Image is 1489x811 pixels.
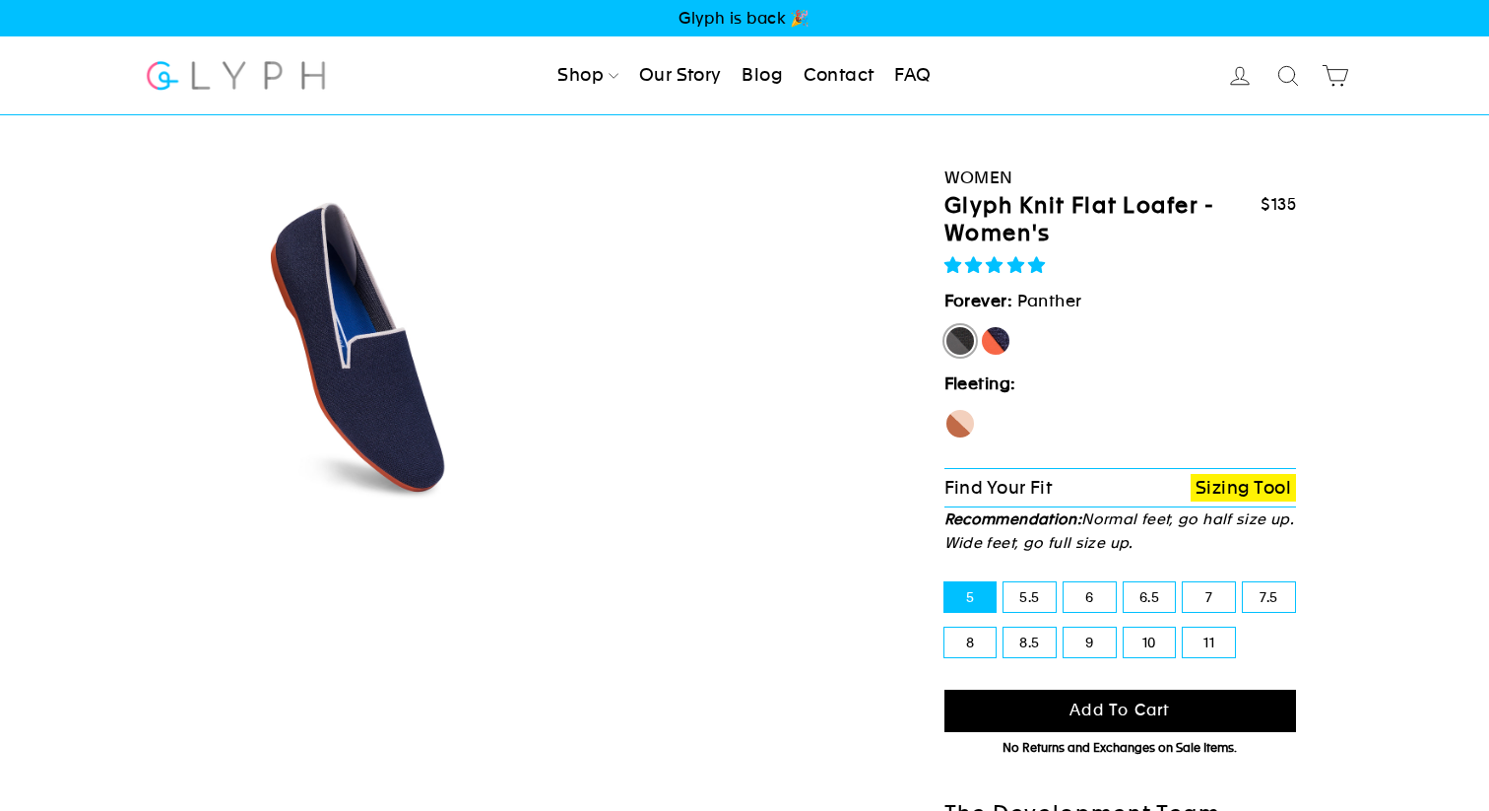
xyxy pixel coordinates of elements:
[1124,628,1176,657] label: 10
[944,690,1297,732] button: Add to cart
[1064,628,1116,657] label: 9
[944,165,1297,191] div: Women
[1003,582,1056,612] label: 5.5
[944,373,1016,393] strong: Fleeting:
[1017,291,1082,310] span: Panther
[1003,741,1237,755] span: No Returns and Exchanges on Sale Items.
[944,582,997,612] label: 5
[1003,628,1056,657] label: 8.5
[1124,582,1176,612] label: 6.5
[1243,582,1295,612] label: 7.5
[1183,582,1235,612] label: 7
[944,255,1051,275] span: 4.90 stars
[144,49,328,101] img: Glyph
[631,54,730,98] a: Our Story
[944,325,976,357] label: Panther
[550,54,939,98] ul: Primary
[550,54,626,98] a: Shop
[944,291,1013,310] strong: Forever:
[944,477,1053,498] span: Find Your Fit
[944,507,1297,555] p: Normal feet, go half size up. Wide feet, go full size up.
[796,54,882,98] a: Contact
[944,628,997,657] label: 8
[202,173,538,509] img: Angle_6_0_3x_eaa8b495-6d92-4801-950e-0c74446a133e_800x.jpg
[1069,701,1170,719] span: Add to cart
[1183,628,1235,657] label: 11
[1261,195,1296,214] span: $135
[886,54,939,98] a: FAQ
[1064,582,1116,612] label: 6
[944,510,1082,527] strong: Recommendation:
[734,54,791,98] a: Blog
[1191,474,1296,503] a: Sizing Tool
[980,325,1011,357] label: [PERSON_NAME]
[944,192,1262,248] h1: Glyph Knit Flat Loafer - Women's
[944,408,976,439] label: Seahorse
